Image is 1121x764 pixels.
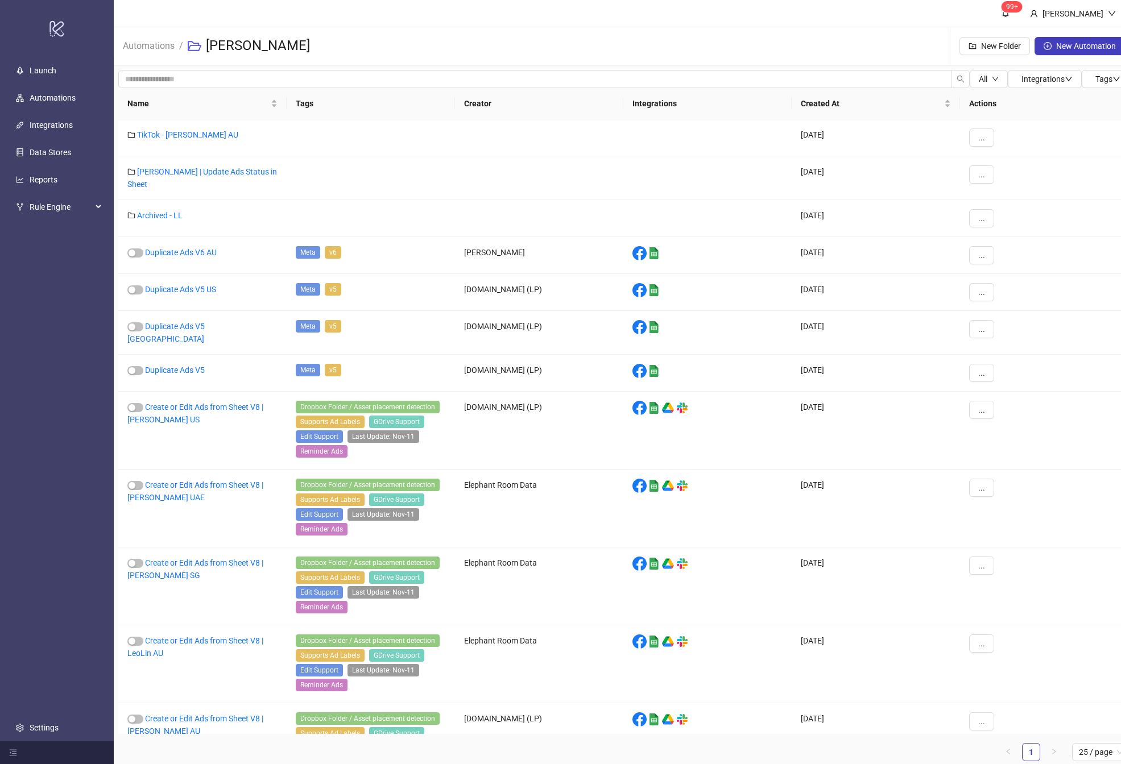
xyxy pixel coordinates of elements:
[792,237,960,274] div: [DATE]
[296,479,440,491] span: Dropbox Folder / Asset placement detection
[369,727,424,740] span: GDrive Support
[978,251,985,260] span: ...
[999,743,1017,761] li: Previous Page
[801,97,942,110] span: Created At
[969,364,994,382] button: ...
[969,128,994,147] button: ...
[296,320,320,333] span: Meta
[978,325,985,334] span: ...
[1056,41,1116,51] span: New Automation
[1045,743,1063,761] button: right
[792,311,960,355] div: [DATE]
[127,636,263,658] a: Create or Edit Ads from Sheet V8 | LeoLin AU
[30,66,56,75] a: Launch
[455,237,623,274] div: [PERSON_NAME]
[1030,10,1038,18] span: user
[978,561,985,570] span: ...
[296,401,440,413] span: Dropbox Folder / Asset placement detection
[369,416,424,428] span: GDrive Support
[127,714,263,736] a: Create or Edit Ads from Sheet V8 | [PERSON_NAME] AU
[188,39,201,53] span: folder-open
[792,200,960,237] div: [DATE]
[1044,42,1052,50] span: plus-circle
[30,121,73,130] a: Integrations
[127,211,135,219] span: folder
[969,165,994,184] button: ...
[127,558,263,580] a: Create or Edit Ads from Sheet V8 | [PERSON_NAME] SG
[1050,748,1057,755] span: right
[296,508,343,521] span: Edit Support
[978,288,985,297] span: ...
[969,320,994,338] button: ...
[369,649,424,662] span: GDrive Support
[296,727,365,740] span: Supports Ad Labels
[296,586,343,599] span: Edit Support
[127,480,263,502] a: Create or Edit Ads from Sheet V8 | [PERSON_NAME] UAE
[959,37,1030,55] button: New Folder
[296,445,348,458] span: Reminder Ads
[296,634,440,647] span: Dropbox Folder / Asset placement detection
[792,470,960,547] div: [DATE]
[981,41,1021,51] span: New Folder
[978,133,985,142] span: ...
[121,39,177,51] a: Automations
[792,274,960,311] div: [DATE]
[325,364,341,376] span: v5
[1002,1,1023,13] sup: 1748
[137,130,238,139] a: TikTok - [PERSON_NAME] AU
[296,557,440,569] span: Dropbox Folder / Asset placement detection
[325,283,341,296] span: v5
[9,749,17,757] span: menu-fold
[118,88,287,119] th: Name
[455,470,623,547] div: Elephant Room Data
[296,679,348,691] span: Reminder Ads
[969,634,994,653] button: ...
[127,167,277,189] a: [PERSON_NAME] | Update Ads Status in Sheet
[296,649,365,662] span: Supports Ad Labels
[792,119,960,156] div: [DATE]
[296,712,440,725] span: Dropbox Folder / Asset placement detection
[287,88,455,119] th: Tags
[127,131,135,139] span: folder
[206,37,310,55] h3: [PERSON_NAME]
[1038,7,1108,20] div: [PERSON_NAME]
[792,355,960,392] div: [DATE]
[296,283,320,296] span: Meta
[969,246,994,264] button: ...
[978,483,985,492] span: ...
[969,557,994,575] button: ...
[1112,75,1120,83] span: down
[296,523,348,535] span: Reminder Ads
[969,283,994,301] button: ...
[792,392,960,470] div: [DATE]
[957,75,965,83] span: search
[296,664,343,676] span: Edit Support
[455,355,623,392] div: [DOMAIN_NAME] (LP)
[127,402,263,424] a: Create or Edit Ads from Sheet V8 | [PERSON_NAME] US
[348,430,419,443] span: Last Update: Nov-11
[455,311,623,355] div: [DOMAIN_NAME] (LP)
[623,88,792,119] th: Integrations
[1005,748,1012,755] span: left
[792,547,960,625] div: [DATE]
[1021,74,1073,84] span: Integrations
[348,508,419,521] span: Last Update: Nov-11
[792,88,960,119] th: Created At
[978,214,985,223] span: ...
[969,209,994,227] button: ...
[16,203,24,211] span: fork
[455,625,623,703] div: Elephant Room Data
[455,88,623,119] th: Creator
[296,571,365,584] span: Supports Ad Labels
[978,405,985,414] span: ...
[1022,743,1040,761] li: 1
[369,571,424,584] span: GDrive Support
[30,175,57,184] a: Reports
[1108,10,1116,18] span: down
[978,170,985,179] span: ...
[978,717,985,726] span: ...
[127,168,135,176] span: folder
[145,248,217,257] a: Duplicate Ads V6 AU
[325,320,341,333] span: v5
[30,93,76,102] a: Automations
